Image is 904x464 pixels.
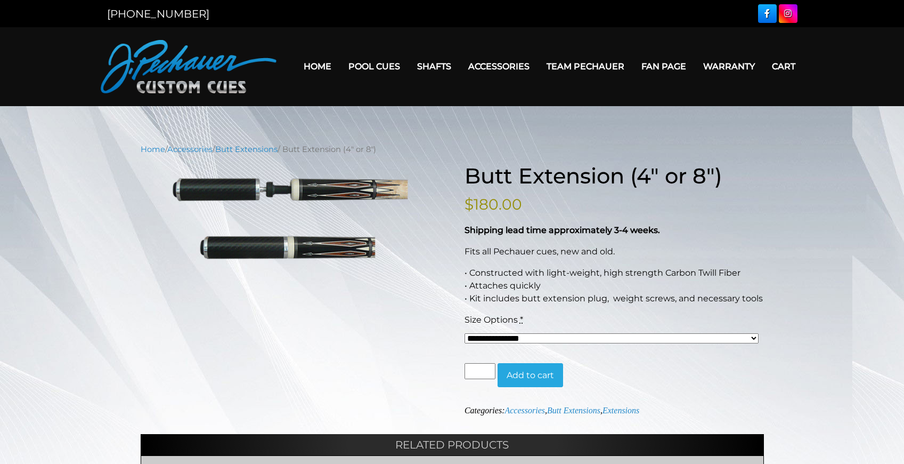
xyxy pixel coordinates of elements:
[465,245,764,258] p: Fits all Pechauer cues, new and old.
[141,143,764,155] nav: Breadcrumb
[538,53,633,80] a: Team Pechauer
[465,195,522,213] bdi: 180.00
[215,145,278,154] a: Butt Extensions
[504,406,545,415] a: Accessories
[167,145,213,154] a: Accessories
[465,225,660,235] strong: Shipping lead time approximately 3-4 weeks.
[763,53,804,80] a: Cart
[498,363,563,388] button: Add to cart
[602,406,639,415] a: Extensions
[465,195,474,213] span: $
[547,406,600,415] a: Butt Extensions
[141,434,764,455] h2: Related products
[520,315,523,325] abbr: required
[107,7,209,20] a: [PHONE_NUMBER]
[141,145,165,154] a: Home
[409,53,460,80] a: Shafts
[141,177,440,260] img: 822-Butt-Extension4.png
[465,315,518,325] span: Size Options
[295,53,340,80] a: Home
[340,53,409,80] a: Pool Cues
[465,406,639,415] span: Categories: , ,
[460,53,538,80] a: Accessories
[465,267,764,305] p: • Constructed with light-weight, high strength Carbon Twill Fiber • Attaches quickly • Kit includ...
[465,163,764,189] h1: Butt Extension (4″ or 8″)
[465,363,495,379] input: Product quantity
[695,53,763,80] a: Warranty
[633,53,695,80] a: Fan Page
[101,40,276,93] img: Pechauer Custom Cues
